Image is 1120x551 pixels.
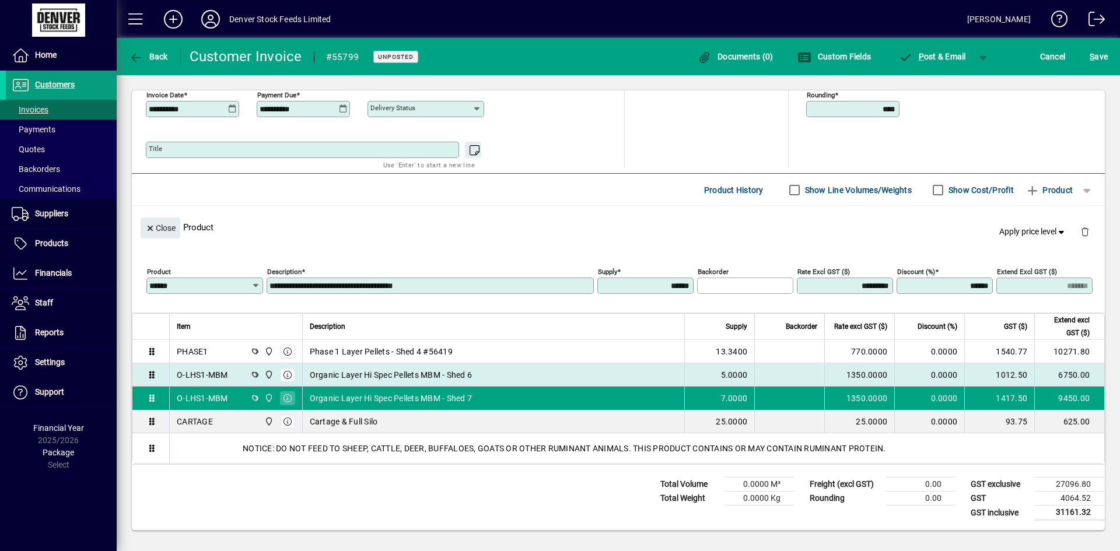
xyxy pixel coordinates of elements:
button: Delete [1071,217,1099,245]
td: 625.00 [1034,410,1104,433]
app-page-header-button: Back [117,46,181,67]
td: 0.00 [885,478,956,492]
td: GST [965,492,1035,506]
div: Denver Stock Feeds Limited [229,10,331,29]
span: Package [43,448,74,457]
span: Description [310,320,345,333]
div: 1350.0000 [832,392,887,404]
button: Custom Fields [794,46,874,67]
a: Settings [6,348,117,377]
a: Products [6,229,117,258]
a: Home [6,41,117,70]
div: O-LHS1-MBM [177,392,228,404]
span: Support [35,387,64,396]
td: 0.0000 [894,410,964,433]
button: Cancel [1037,46,1069,67]
span: P [919,52,924,61]
a: Financials [6,259,117,288]
span: DENVER STOCKFEEDS LTD [261,345,275,358]
span: ost & Email [898,52,966,61]
button: Back [126,46,171,67]
td: 31161.32 [1035,506,1105,520]
span: Rate excl GST ($) [834,320,887,333]
td: Total Weight [654,492,724,506]
span: Cancel [1040,47,1066,66]
a: Payments [6,120,117,139]
span: Home [35,50,57,59]
div: [PERSON_NAME] [967,10,1031,29]
span: Financials [35,268,72,278]
a: Knowledge Base [1042,2,1068,40]
td: 0.0000 Kg [724,492,794,506]
mat-label: Title [149,145,162,153]
td: 1417.50 [964,387,1034,410]
td: 4064.52 [1035,492,1105,506]
mat-label: Product [147,268,171,276]
span: Extend excl GST ($) [1042,314,1090,339]
td: Freight (excl GST) [804,478,885,492]
span: Documents (0) [698,52,773,61]
td: Rounding [804,492,885,506]
span: Communications [12,184,80,194]
mat-label: Description [267,268,302,276]
a: Staff [6,289,117,318]
td: 1012.50 [964,363,1034,387]
span: Payments [12,125,55,134]
td: 0.0000 [894,387,964,410]
span: Staff [35,298,53,307]
span: 7.0000 [721,392,748,404]
button: Profile [192,9,229,30]
span: Organic Layer Hi Spec Pellets MBM - Shed 6 [310,369,473,381]
mat-label: Supply [598,268,617,276]
span: S [1090,52,1094,61]
span: Unposted [378,53,414,61]
a: Communications [6,179,117,199]
span: Settings [35,357,65,367]
span: Suppliers [35,209,68,218]
mat-label: Discount (%) [897,268,935,276]
div: PHASE1 [177,346,208,357]
div: Customer Invoice [190,47,302,66]
mat-label: Extend excl GST ($) [997,268,1057,276]
div: #55799 [326,48,359,66]
mat-label: Invoice date [146,91,184,99]
mat-label: Backorder [698,268,729,276]
label: Show Line Volumes/Weights [803,184,912,196]
span: DENVER STOCKFEEDS LTD [261,392,275,405]
div: 770.0000 [832,346,887,357]
span: Product History [704,181,764,199]
td: 0.00 [885,492,956,506]
mat-label: Delivery status [370,104,415,112]
td: 0.0000 [894,363,964,387]
span: Products [35,238,68,248]
mat-label: Rate excl GST ($) [797,268,850,276]
div: O-LHS1-MBM [177,369,228,381]
span: Discount (%) [918,320,957,333]
label: Show Cost/Profit [946,184,1014,196]
span: Financial Year [33,423,84,433]
td: 9450.00 [1034,387,1104,410]
button: Product [1020,180,1079,201]
div: NOTICE: DO NOT FEED TO SHEEP, CATTLE, DEER, BUFFALOES, GOATS OR OTHER RUMINANT ANIMALS. THIS PROD... [170,433,1104,464]
button: Add [155,9,192,30]
span: Item [177,320,191,333]
div: 1350.0000 [832,369,887,381]
td: GST exclusive [965,478,1035,492]
span: Phase 1 Layer Pellets - Shed 4 #56419 [310,346,453,357]
div: CARTAGE [177,416,213,427]
span: Back [129,52,168,61]
app-page-header-button: Close [138,222,183,233]
a: Reports [6,318,117,348]
span: ave [1090,47,1108,66]
span: Product [1025,181,1073,199]
a: Backorders [6,159,117,179]
a: Suppliers [6,199,117,229]
td: GST inclusive [965,506,1035,520]
span: GST ($) [1004,320,1027,333]
span: Close [145,219,176,238]
button: Close [141,217,180,238]
a: Support [6,378,117,407]
button: Documents (0) [695,46,776,67]
a: Invoices [6,100,117,120]
span: Cartage & Full Silo [310,416,378,427]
